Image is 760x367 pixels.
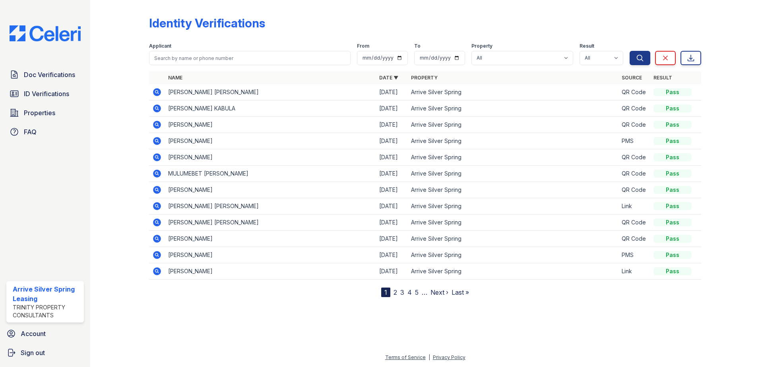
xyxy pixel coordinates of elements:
[422,288,427,297] span: …
[653,121,692,129] div: Pass
[24,127,37,137] span: FAQ
[165,133,376,149] td: [PERSON_NAME]
[407,288,412,296] a: 4
[408,247,619,263] td: Arrive Silver Spring
[24,89,69,99] span: ID Verifications
[408,100,619,117] td: Arrive Silver Spring
[376,117,408,133] td: [DATE]
[3,326,87,342] a: Account
[618,263,650,280] td: Link
[381,288,390,297] div: 1
[21,348,45,357] span: Sign out
[618,84,650,100] td: QR Code
[411,75,438,81] a: Property
[376,149,408,166] td: [DATE]
[6,67,84,83] a: Doc Verifications
[618,247,650,263] td: PMS
[400,288,404,296] a: 3
[408,149,619,166] td: Arrive Silver Spring
[653,75,672,81] a: Result
[653,104,692,112] div: Pass
[165,263,376,280] td: [PERSON_NAME]
[452,288,469,296] a: Last »
[653,137,692,145] div: Pass
[428,354,430,360] div: |
[165,231,376,247] td: [PERSON_NAME]
[618,117,650,133] td: QR Code
[408,84,619,100] td: Arrive Silver Spring
[408,133,619,149] td: Arrive Silver Spring
[471,43,492,49] label: Property
[618,198,650,214] td: Link
[376,100,408,117] td: [DATE]
[414,43,421,49] label: To
[580,43,594,49] label: Result
[408,198,619,214] td: Arrive Silver Spring
[653,218,692,226] div: Pass
[24,70,75,79] span: Doc Verifications
[149,16,265,30] div: Identity Verifications
[408,182,619,198] td: Arrive Silver Spring
[408,214,619,231] td: Arrive Silver Spring
[653,235,692,243] div: Pass
[415,288,419,296] a: 5
[408,117,619,133] td: Arrive Silver Spring
[3,25,87,41] img: CE_Logo_Blue-a8612792a0a2168367f1c8372b55b34899dd931a85d93a1a3d3e32e68fde9ad4.png
[13,303,81,319] div: Trinity Property Consultants
[622,75,642,81] a: Source
[165,198,376,214] td: [PERSON_NAME] [PERSON_NAME]
[6,124,84,140] a: FAQ
[618,100,650,117] td: QR Code
[653,251,692,259] div: Pass
[618,149,650,166] td: QR Code
[379,75,398,81] a: Date ▼
[653,88,692,96] div: Pass
[165,182,376,198] td: [PERSON_NAME]
[618,231,650,247] td: QR Code
[6,105,84,121] a: Properties
[357,43,369,49] label: From
[376,133,408,149] td: [DATE]
[165,166,376,182] td: MULUMEBET [PERSON_NAME]
[618,182,650,198] td: QR Code
[149,51,351,65] input: Search by name or phone number
[149,43,171,49] label: Applicant
[653,202,692,210] div: Pass
[430,288,448,296] a: Next ›
[165,84,376,100] td: [PERSON_NAME] [PERSON_NAME]
[165,214,376,231] td: [PERSON_NAME] [PERSON_NAME]
[618,214,650,231] td: QR Code
[165,149,376,166] td: [PERSON_NAME]
[376,263,408,280] td: [DATE]
[376,182,408,198] td: [DATE]
[168,75,182,81] a: Name
[618,166,650,182] td: QR Code
[408,263,619,280] td: Arrive Silver Spring
[13,284,81,303] div: Arrive Silver Spring Leasing
[653,267,692,275] div: Pass
[6,86,84,102] a: ID Verifications
[3,345,87,361] a: Sign out
[385,354,426,360] a: Terms of Service
[376,84,408,100] td: [DATE]
[21,329,46,338] span: Account
[408,166,619,182] td: Arrive Silver Spring
[165,100,376,117] td: [PERSON_NAME] KABULA
[653,170,692,178] div: Pass
[376,231,408,247] td: [DATE]
[165,117,376,133] td: [PERSON_NAME]
[653,186,692,194] div: Pass
[394,288,397,296] a: 2
[653,153,692,161] div: Pass
[618,133,650,149] td: PMS
[433,354,465,360] a: Privacy Policy
[376,166,408,182] td: [DATE]
[376,247,408,263] td: [DATE]
[165,247,376,263] td: [PERSON_NAME]
[24,108,55,118] span: Properties
[376,214,408,231] td: [DATE]
[408,231,619,247] td: Arrive Silver Spring
[376,198,408,214] td: [DATE]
